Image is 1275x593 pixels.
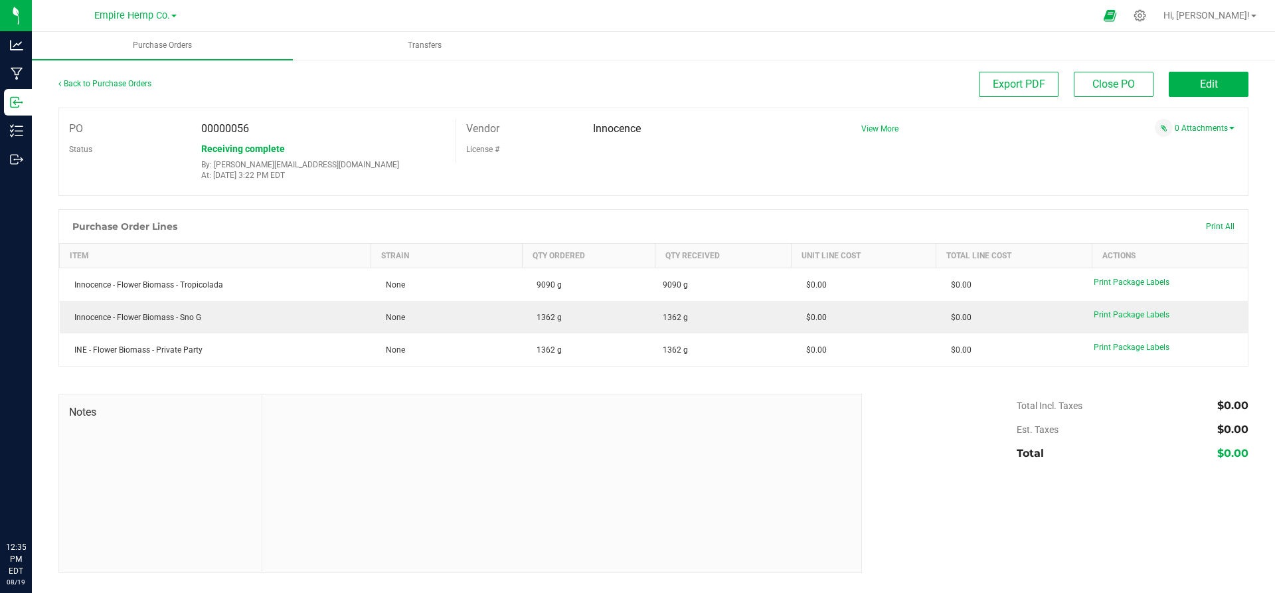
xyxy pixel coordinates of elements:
span: None [379,345,405,355]
p: 08/19 [6,577,26,587]
h1: Purchase Order Lines [72,221,177,232]
span: $0.00 [1217,423,1248,436]
th: Strain [371,244,522,268]
span: 00000056 [201,122,249,135]
th: Item [60,244,371,268]
label: Vendor [466,119,499,139]
th: Actions [1092,244,1248,268]
th: Total Line Cost [936,244,1092,268]
span: None [379,313,405,322]
th: Unit Line Cost [792,244,936,268]
span: Hi, [PERSON_NAME]! [1163,10,1250,21]
span: 1362 g [663,311,688,323]
span: Total [1017,447,1044,460]
span: Print Package Labels [1094,343,1169,352]
label: License # [466,139,499,159]
inline-svg: Manufacturing [10,67,23,80]
span: Edit [1200,78,1218,90]
a: View More [861,124,898,133]
span: $0.00 [944,280,972,290]
span: Export PDF [993,78,1045,90]
inline-svg: Inbound [10,96,23,109]
span: Print Package Labels [1094,278,1169,287]
p: At: [DATE] 3:22 PM EDT [201,171,446,180]
span: Empire Hemp Co. [94,10,170,21]
a: 0 Attachments [1175,124,1234,133]
span: $0.00 [944,313,972,322]
inline-svg: Inventory [10,124,23,137]
span: $0.00 [800,345,827,355]
a: Purchase Orders [32,32,293,60]
div: Innocence - Flower Biomass - Sno G [68,311,363,323]
div: INE - Flower Biomass - Private Party [68,344,363,356]
span: $0.00 [1217,447,1248,460]
span: Innocence [593,122,641,135]
a: Transfers [294,32,555,60]
span: Print All [1206,222,1234,231]
a: Back to Purchase Orders [58,79,151,88]
span: Transfers [390,40,460,51]
inline-svg: Analytics [10,39,23,52]
span: Total Incl. Taxes [1017,400,1082,411]
span: Notes [69,404,252,420]
th: Qty Ordered [522,244,655,268]
iframe: Resource center [13,487,53,527]
span: Open Ecommerce Menu [1095,3,1125,29]
button: Close PO [1074,72,1153,97]
div: Manage settings [1132,9,1148,22]
span: Close PO [1092,78,1135,90]
button: Edit [1169,72,1248,97]
span: None [379,280,405,290]
button: Export PDF [979,72,1059,97]
p: By: [PERSON_NAME][EMAIL_ADDRESS][DOMAIN_NAME] [201,160,446,169]
th: Qty Received [655,244,792,268]
label: Status [69,139,92,159]
p: 12:35 PM EDT [6,541,26,577]
inline-svg: Outbound [10,153,23,166]
span: $0.00 [800,280,827,290]
span: $0.00 [1217,399,1248,412]
span: Purchase Orders [115,40,210,51]
label: PO [69,119,83,139]
div: Innocence - Flower Biomass - Tropicolada [68,279,363,291]
span: Attach a document [1155,119,1173,137]
span: Est. Taxes [1017,424,1059,435]
span: 9090 g [530,280,562,290]
span: Print Package Labels [1094,310,1169,319]
span: 1362 g [530,345,562,355]
span: $0.00 [800,313,827,322]
span: $0.00 [944,345,972,355]
span: Receiving complete [201,143,285,154]
span: 9090 g [663,279,688,291]
span: 1362 g [530,313,562,322]
span: 1362 g [663,344,688,356]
